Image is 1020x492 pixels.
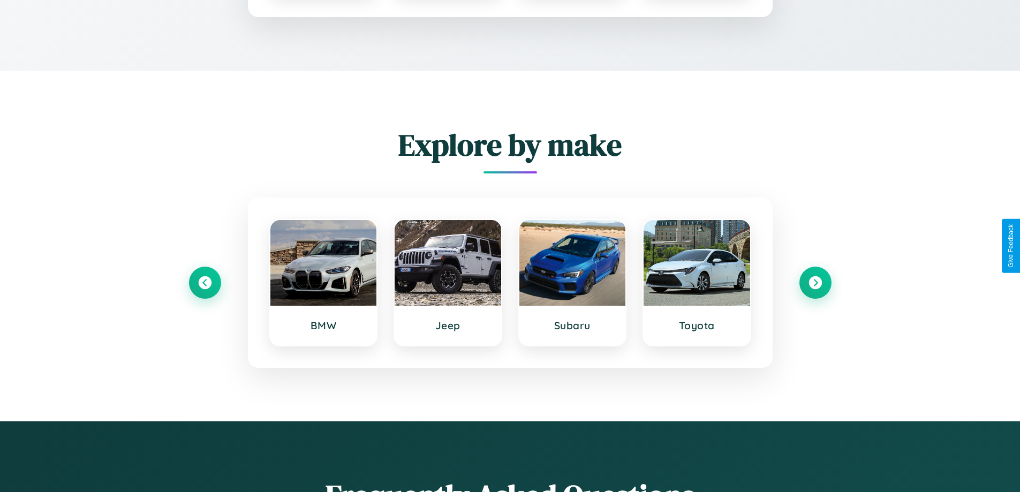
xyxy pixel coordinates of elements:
[1007,224,1015,268] div: Give Feedback
[530,319,615,332] h3: Subaru
[189,124,832,165] h2: Explore by make
[281,319,366,332] h3: BMW
[654,319,739,332] h3: Toyota
[405,319,490,332] h3: Jeep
